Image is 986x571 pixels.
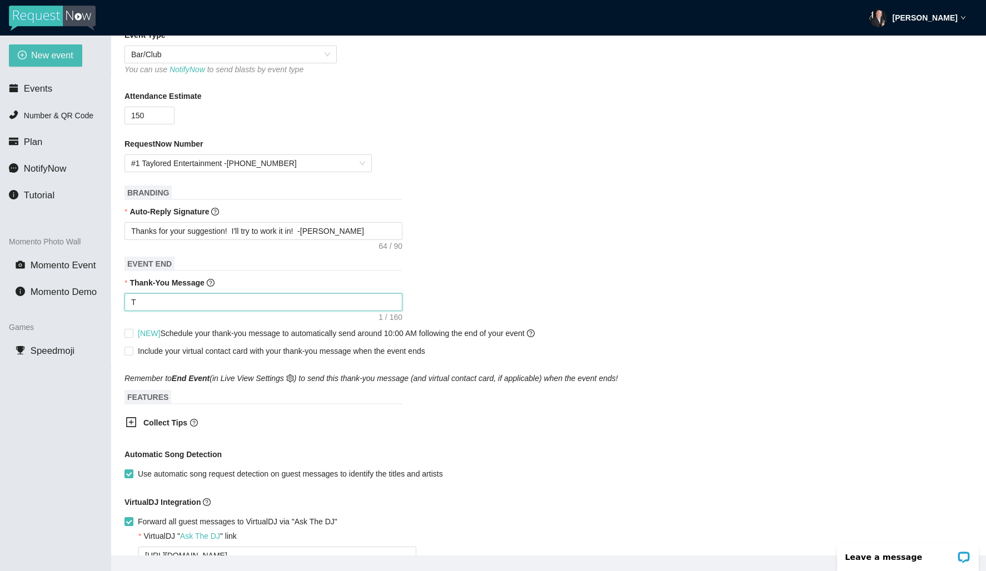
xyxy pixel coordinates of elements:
span: Number & QR Code [24,111,93,120]
span: camera [16,260,25,269]
div: Collect Tipsquestion-circle [117,410,395,437]
span: Momento Event [31,260,96,271]
button: plus-circleNew event [9,44,82,67]
span: Tutorial [24,190,54,201]
span: question-circle [527,329,535,337]
a: Ask The DJ [180,532,220,540]
b: RequestNow Number [125,138,203,150]
span: question-circle [190,419,198,427]
span: Use automatic song request detection on guest messages to identify the titles and artists [133,468,447,480]
span: FEATURES [125,390,171,404]
b: End Event [172,374,210,383]
span: BRANDING [125,186,172,200]
span: Bar/Club [131,46,330,63]
div: You can use to send blasts by event type [125,63,337,76]
span: credit-card [9,137,18,146]
b: Event Type [125,29,166,41]
span: phone [9,110,18,119]
b: Auto-Reply Signature [130,207,209,216]
a: NotifyNow [170,65,205,74]
span: trophy [16,345,25,355]
div: VirtualDJ " " link [143,530,236,542]
strong: [PERSON_NAME] [893,13,958,22]
span: Include your virtual contact card with your thank-you message when the event ends [138,347,425,355]
span: message [9,163,18,173]
b: Collect Tips [143,418,187,427]
span: [NEW] [138,329,160,338]
b: VirtualDJ Integration [125,498,201,507]
span: question-circle [203,498,211,506]
span: plus-circle [18,51,27,61]
span: Forward all guest messages to VirtualDJ via "Ask The DJ" [133,515,342,528]
span: info-circle [9,190,18,199]
span: Speedmoji [31,345,74,356]
span: #1 Taylored Entertainment - [PHONE_NUMBER] [131,155,365,172]
span: down [960,15,966,21]
b: Automatic Song Detection [125,448,222,460]
span: info-circle [16,287,25,296]
span: question-circle [207,279,215,287]
textarea: T [125,293,402,311]
span: Plan [24,137,43,147]
span: NotifyNow [24,163,66,174]
span: EVENT END [125,257,175,271]
img: RequestNow [9,6,96,31]
span: plus-square [126,417,137,428]
span: calendar [9,83,18,93]
span: question-circle [211,208,219,216]
span: Schedule your thank-you message to automatically send around 10:00 AM following the end of your e... [138,329,535,338]
b: Attendance Estimate [125,90,201,102]
textarea: [URL][DOMAIN_NAME] [138,547,416,564]
iframe: LiveChat chat widget [830,536,986,571]
span: New event [31,48,73,62]
span: Events [24,83,52,94]
textarea: Thanks for your suggestion! I'll try to work it in! -[PERSON_NAME] [125,222,402,240]
i: Remember to (in Live View Settings ) to send this thank-you message (and virtual contact card, if... [125,374,618,383]
b: Thank-You Message [130,278,204,287]
span: Momento Demo [31,287,97,297]
span: setting [286,374,294,382]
